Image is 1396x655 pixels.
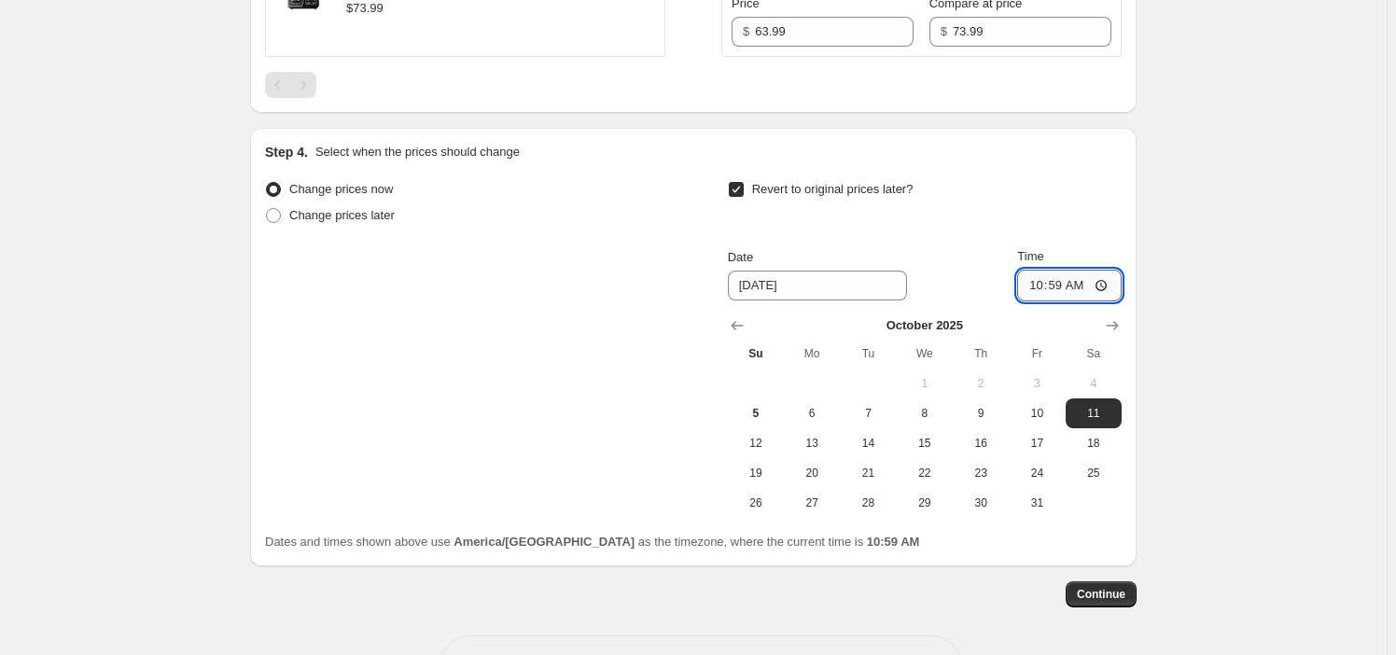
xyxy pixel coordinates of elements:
button: Sunday October 19 2025 [728,458,784,488]
span: 14 [847,436,888,451]
span: 11 [1073,406,1114,421]
button: Monday October 20 2025 [784,458,840,488]
span: Date [728,250,753,264]
span: 9 [960,406,1001,421]
span: $ [743,24,749,38]
button: Monday October 27 2025 [784,488,840,518]
b: America/[GEOGRAPHIC_DATA] [454,535,635,549]
button: Friday October 31 2025 [1009,488,1065,518]
span: Su [735,346,776,361]
span: 13 [791,436,832,451]
span: We [904,346,945,361]
th: Wednesday [897,339,953,369]
span: 15 [904,436,945,451]
button: Sunday October 26 2025 [728,488,784,518]
span: Sa [1073,346,1114,361]
button: Monday October 13 2025 [784,428,840,458]
button: Tuesday October 21 2025 [840,458,896,488]
span: 26 [735,495,776,510]
button: Saturday October 4 2025 [1066,369,1122,398]
button: Thursday October 2 2025 [953,369,1009,398]
span: 21 [847,466,888,481]
span: 31 [1016,495,1057,510]
button: Saturday October 18 2025 [1066,428,1122,458]
button: Sunday October 12 2025 [728,428,784,458]
span: 4 [1073,376,1114,391]
button: Thursday October 9 2025 [953,398,1009,428]
h2: Step 4. [265,143,308,161]
span: 6 [791,406,832,421]
span: 28 [847,495,888,510]
span: 3 [1016,376,1057,391]
span: 18 [1073,436,1114,451]
span: Time [1017,249,1043,263]
button: Friday October 3 2025 [1009,369,1065,398]
button: Saturday October 11 2025 [1066,398,1122,428]
span: Continue [1077,587,1125,602]
span: 2 [960,376,1001,391]
span: Revert to original prices later? [752,182,914,196]
span: 5 [735,406,776,421]
span: Mo [791,346,832,361]
span: Th [960,346,1001,361]
button: Wednesday October 1 2025 [897,369,953,398]
button: Tuesday October 28 2025 [840,488,896,518]
span: 27 [791,495,832,510]
input: 10/5/2025 [728,271,907,300]
th: Tuesday [840,339,896,369]
button: Monday October 6 2025 [784,398,840,428]
button: Tuesday October 14 2025 [840,428,896,458]
span: Fr [1016,346,1057,361]
span: 29 [904,495,945,510]
input: 12:00 [1017,270,1122,301]
button: Wednesday October 22 2025 [897,458,953,488]
span: Change prices now [289,182,393,196]
span: 22 [904,466,945,481]
span: Tu [847,346,888,361]
th: Sunday [728,339,784,369]
span: 23 [960,466,1001,481]
span: 1 [904,376,945,391]
button: Today Sunday October 5 2025 [728,398,784,428]
b: 10:59 AM [867,535,920,549]
button: Wednesday October 8 2025 [897,398,953,428]
span: 12 [735,436,776,451]
span: 30 [960,495,1001,510]
button: Show next month, November 2025 [1099,313,1125,339]
button: Saturday October 25 2025 [1066,458,1122,488]
button: Friday October 24 2025 [1009,458,1065,488]
span: 7 [847,406,888,421]
button: Wednesday October 29 2025 [897,488,953,518]
p: Select when the prices should change [315,143,520,161]
button: Wednesday October 15 2025 [897,428,953,458]
span: 24 [1016,466,1057,481]
span: 17 [1016,436,1057,451]
span: 19 [735,466,776,481]
span: Change prices later [289,208,395,222]
button: Thursday October 16 2025 [953,428,1009,458]
button: Friday October 10 2025 [1009,398,1065,428]
button: Show previous month, September 2025 [724,313,750,339]
span: 16 [960,436,1001,451]
span: 25 [1073,466,1114,481]
th: Friday [1009,339,1065,369]
span: 8 [904,406,945,421]
span: $ [941,24,947,38]
button: Continue [1066,581,1137,607]
th: Monday [784,339,840,369]
span: 20 [791,466,832,481]
button: Tuesday October 7 2025 [840,398,896,428]
button: Thursday October 23 2025 [953,458,1009,488]
th: Thursday [953,339,1009,369]
button: Thursday October 30 2025 [953,488,1009,518]
nav: Pagination [265,72,316,98]
span: Dates and times shown above use as the timezone, where the current time is [265,535,919,549]
span: 10 [1016,406,1057,421]
th: Saturday [1066,339,1122,369]
button: Friday October 17 2025 [1009,428,1065,458]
